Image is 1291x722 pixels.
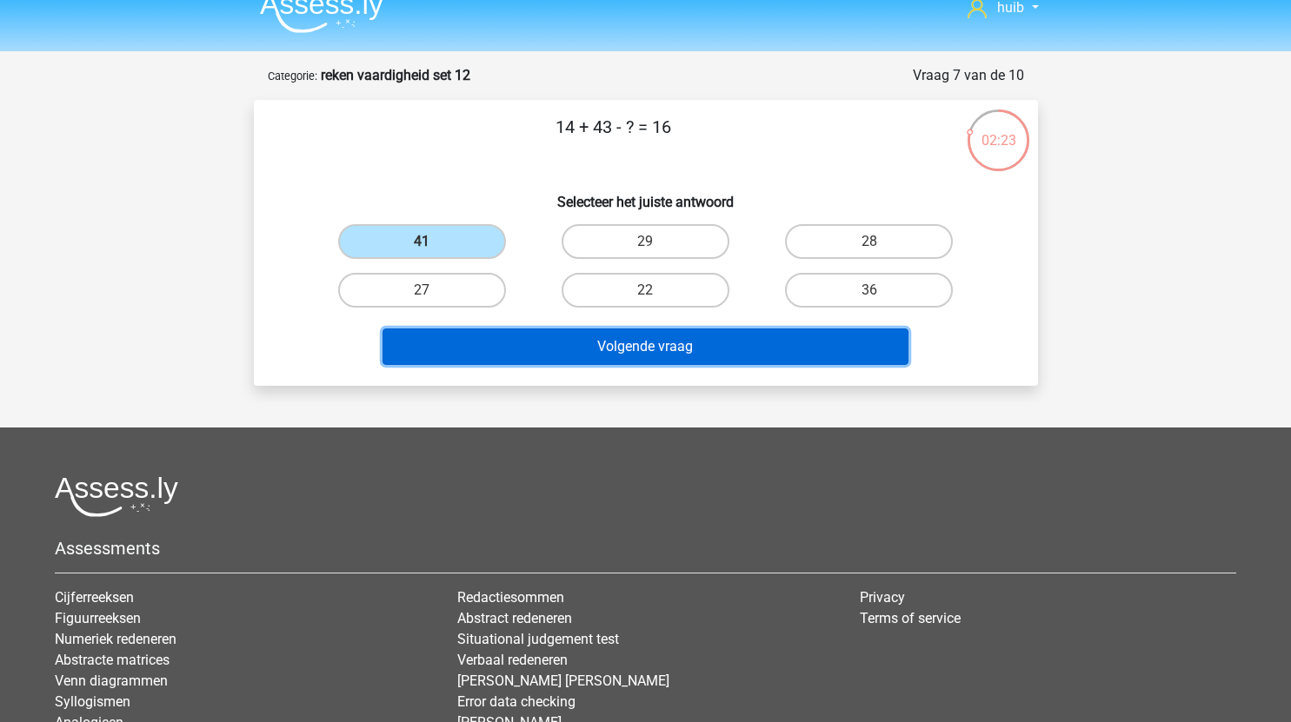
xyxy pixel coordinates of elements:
label: 29 [562,224,729,259]
a: Terms of service [860,610,961,626]
a: Figuurreeksen [55,610,141,626]
label: 22 [562,273,729,308]
div: Vraag 7 van de 10 [913,65,1024,86]
label: 36 [785,273,953,308]
h6: Selecteer het juiste antwoord [282,180,1010,210]
label: 41 [338,224,506,259]
label: 28 [785,224,953,259]
a: Venn diagrammen [55,672,168,689]
a: Abstracte matrices [55,652,170,668]
a: Verbaal redeneren [457,652,568,668]
a: Numeriek redeneren [55,631,176,647]
a: Cijferreeksen [55,589,134,606]
a: Abstract redeneren [457,610,572,626]
p: 14 + 43 - ? = 16 [282,114,945,166]
img: Assessly logo [55,476,178,517]
a: Syllogismen [55,693,130,710]
div: 02:23 [966,108,1031,151]
a: [PERSON_NAME] [PERSON_NAME] [457,672,669,689]
label: 27 [338,273,506,308]
h5: Assessments [55,538,1236,559]
button: Volgende vraag [383,328,908,365]
a: Situational judgement test [457,631,619,647]
a: Privacy [860,589,905,606]
a: Redactiesommen [457,589,564,606]
a: Error data checking [457,693,576,710]
small: Categorie: [268,70,317,83]
strong: reken vaardigheid set 12 [321,67,470,83]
